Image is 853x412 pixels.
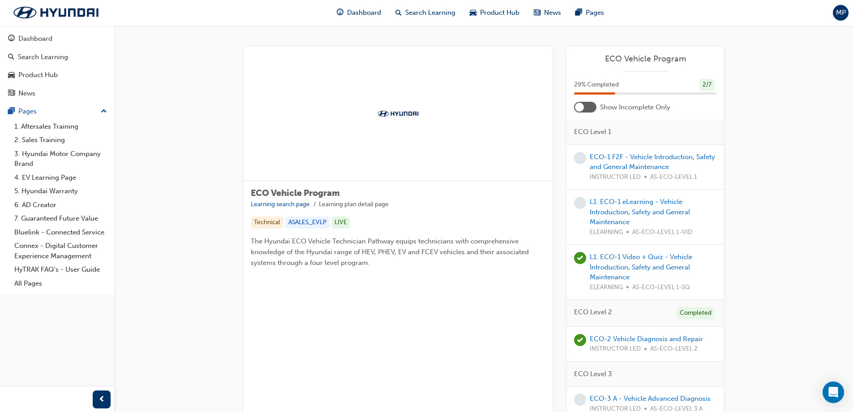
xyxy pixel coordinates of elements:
a: 4. EV Learning Page [11,171,111,185]
li: Learning plan detail page [319,199,389,210]
a: ECO-2 Vehicle Diagnosis and Repair [590,335,703,343]
img: Trak [373,109,423,118]
a: ECO-3 A - Vehicle Advanced Diagnosis [590,395,711,403]
button: DashboardSearch LearningProduct HubNews [4,29,111,103]
div: Pages [18,106,37,117]
a: car-iconProduct Hub [463,4,527,22]
div: 2 / 7 [699,79,715,91]
span: News [544,8,561,18]
span: ELEARNING [590,227,623,238]
span: search-icon [395,7,402,18]
button: Pages [4,103,111,120]
a: L1. ECO-1 eLearning - Vehicle Introduction, Safety and General Maintenance [590,198,690,226]
a: news-iconNews [527,4,568,22]
a: pages-iconPages [568,4,611,22]
span: The Hyundai ECO Vehicle Technician Pathway equips technicians with comprehensive knowledge of the... [251,237,531,267]
span: search-icon [8,53,14,61]
a: Dashboard [4,30,111,47]
img: Trak [4,3,107,22]
a: News [4,85,111,102]
a: 3. Hyundai Motor Company Brand [11,147,111,171]
span: ECO Level 2 [574,307,612,317]
a: HyTRAK FAQ's - User Guide [11,263,111,277]
span: ECO Level 3 [574,369,612,379]
span: guage-icon [8,35,15,43]
span: AS-ECO-LEVEL 1-VID [632,227,692,238]
span: up-icon [101,106,107,117]
span: INSTRUCTOR LED [590,344,641,354]
span: ECO Level 1 [574,127,611,137]
span: car-icon [470,7,476,18]
span: learningRecordVerb_NONE-icon [574,197,586,209]
a: ECO Vehicle Program [574,54,716,64]
span: AS-ECO-LEVEL 1 [650,172,697,182]
span: news-icon [534,7,540,18]
button: MP [833,5,849,21]
span: Product Hub [480,8,519,18]
a: guage-iconDashboard [330,4,388,22]
div: Dashboard [18,34,52,44]
div: LIVE [331,217,350,229]
span: ECO Vehicle Program [251,188,340,198]
span: 29 % Completed [574,80,619,90]
a: Bluelink - Connected Service [11,226,111,239]
a: 7. Guaranteed Future Value [11,212,111,226]
span: learningRecordVerb_PASS-icon [574,252,586,264]
a: Search Learning [4,49,111,65]
a: Connex - Digital Customer Experience Management [11,239,111,263]
span: learningRecordVerb_ATTEND-icon [574,334,586,346]
a: 2. Sales Training [11,133,111,147]
a: ECO-1 F2F - Vehicle Introduction, Safety and General Maintenance [590,153,715,171]
span: guage-icon [337,7,343,18]
span: Search Learning [405,8,455,18]
span: AS-ECO-LEVEL 1-SQ [632,282,690,293]
span: INSTRUCTOR LED [590,172,641,182]
span: Show Incomplete Only [600,102,670,113]
span: Dashboard [347,8,381,18]
a: 5. Hyundai Warranty [11,184,111,198]
a: 1. Aftersales Training [11,120,111,134]
span: prev-icon [99,394,105,405]
div: Open Intercom Messenger [823,382,844,403]
span: learningRecordVerb_NONE-icon [574,394,586,406]
a: search-iconSearch Learning [388,4,463,22]
div: News [18,88,35,99]
div: Search Learning [18,52,68,62]
div: Product Hub [18,70,58,80]
span: Pages [586,8,604,18]
div: ASALES_EVLP [285,217,330,229]
span: MP [836,8,846,18]
div: Technical [251,217,283,229]
span: AS-ECO-LEVEL 2 [650,344,698,354]
a: 6. AD Creator [11,198,111,212]
a: Product Hub [4,67,111,83]
a: All Pages [11,277,111,291]
span: pages-icon [575,7,582,18]
span: pages-icon [8,108,15,116]
span: news-icon [8,90,15,98]
span: car-icon [8,71,15,79]
a: Learning search page [251,200,310,208]
span: ELEARNING [590,282,623,293]
span: learningRecordVerb_NONE-icon [574,152,586,164]
a: L1. ECO-1 Video + Quiz - Vehicle Introduction, Safety and General Maintenance [590,253,692,281]
div: Completed [677,307,715,319]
